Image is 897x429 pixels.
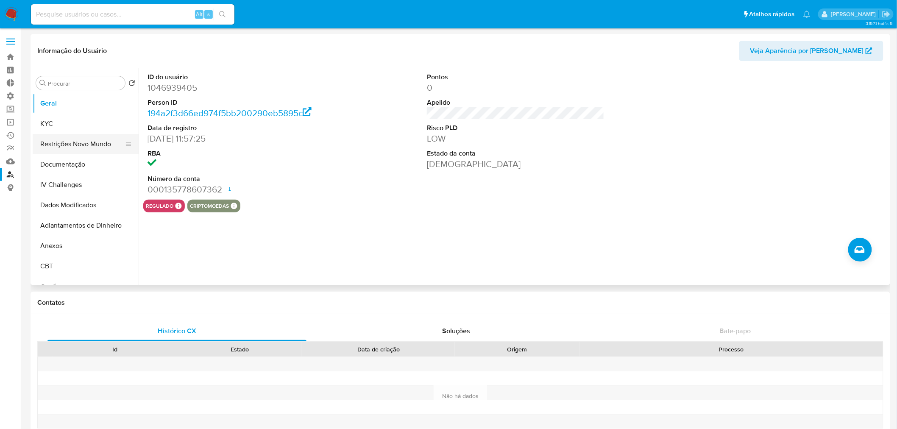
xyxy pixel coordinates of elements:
dd: [DATE] 11:57:25 [148,133,325,145]
dd: 000135778607362 [148,184,325,195]
dt: Risco PLD [427,123,604,133]
p: sabrina.lima@mercadopago.com.br [831,10,879,18]
span: Veja Aparência por [PERSON_NAME] [750,41,864,61]
button: Dados Modificados [33,195,139,215]
button: regulado [146,204,173,208]
dt: ID do usuário [148,72,325,82]
button: KYC [33,114,139,134]
input: Pesquise usuários ou casos... [31,9,234,20]
button: Geral [33,93,139,114]
button: Anexos [33,236,139,256]
a: Sair [882,10,891,19]
dd: LOW [427,133,604,145]
dd: 1046939405 [148,82,325,94]
dt: Estado da conta [427,149,604,158]
button: Documentação [33,154,139,175]
h1: Contatos [37,298,883,307]
button: Restrições Novo Mundo [33,134,132,154]
dd: [DEMOGRAPHIC_DATA] [427,158,604,170]
dt: Apelido [427,98,604,107]
div: Origem [461,345,574,354]
h1: Informação do Usuário [37,47,107,55]
div: Processo [585,345,877,354]
button: criptomoedas [190,204,229,208]
button: Adiantamentos de Dinheiro [33,215,139,236]
div: Data de criação [308,345,449,354]
button: Veja Aparência por [PERSON_NAME] [739,41,883,61]
a: 194a2f3d66ed974f5bb200290eb5895c [148,107,312,119]
input: Procurar [48,80,122,87]
a: Notificações [803,11,811,18]
dt: RBA [148,149,325,158]
button: Cartões [33,276,139,297]
span: s [207,10,210,18]
button: IV Challenges [33,175,139,195]
dt: Número da conta [148,174,325,184]
button: CBT [33,256,139,276]
div: Estado [183,345,296,354]
dd: 0 [427,82,604,94]
span: Histórico CX [158,326,196,336]
button: Retornar ao pedido padrão [128,80,135,89]
dt: Pontos [427,72,604,82]
span: Atalhos rápidos [749,10,795,19]
span: Alt [196,10,203,18]
button: Procurar [39,80,46,86]
span: Soluções [442,326,470,336]
dt: Data de registro [148,123,325,133]
button: search-icon [214,8,231,20]
div: Id [58,345,171,354]
dt: Person ID [148,98,325,107]
span: Bate-papo [720,326,751,336]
